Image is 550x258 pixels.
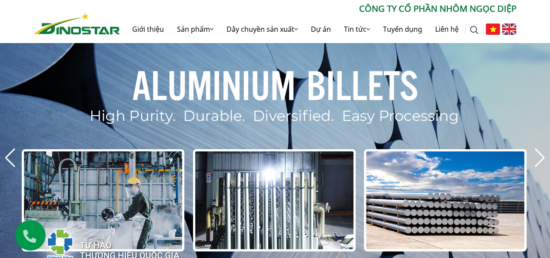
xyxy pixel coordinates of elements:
[470,26,479,34] img: search
[502,23,517,35] img: English
[34,11,120,34] a: Nhôm Dinostar
[337,15,377,43] a: Tin tức
[304,15,337,43] a: Dự án
[486,23,500,35] img: Tiếng Việt
[377,15,429,43] a: Tuyển dụng
[220,15,304,43] a: Dây chuyền sản xuất
[170,15,220,43] a: Sản phẩm
[4,148,16,168] div: Previous slide
[34,13,120,34] img: Nhôm Dinostar
[429,15,465,43] a: Liên hệ
[120,2,517,15] p: CÔNG TY CỔ PHẦN NHÔM NGỌC DIỆP
[126,15,170,43] a: Giới thiệu
[534,148,546,168] div: Next slide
